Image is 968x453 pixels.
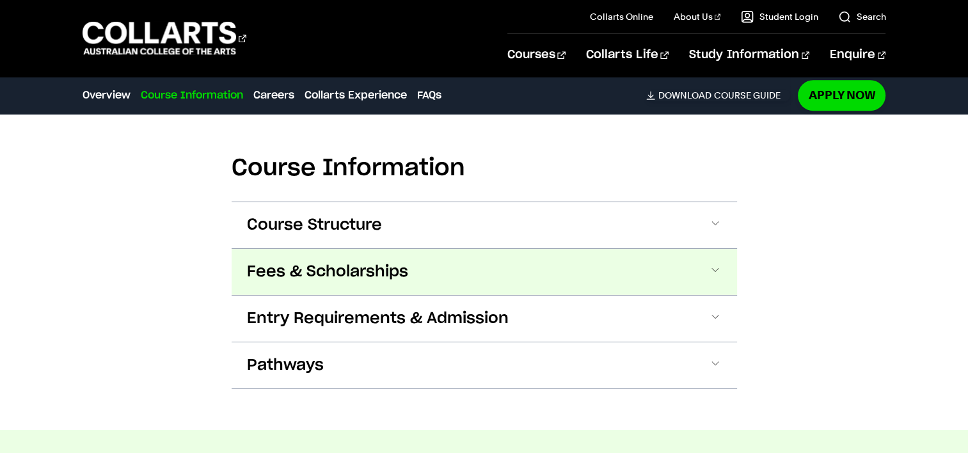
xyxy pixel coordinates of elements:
button: Fees & Scholarships [232,249,737,295]
a: Collarts Online [590,10,653,23]
a: Course Information [141,88,243,103]
a: Overview [83,88,131,103]
a: Courses [507,34,566,76]
span: Entry Requirements & Admission [247,308,509,329]
a: Careers [253,88,294,103]
a: FAQs [417,88,441,103]
span: Fees & Scholarships [247,262,408,282]
a: Student Login [741,10,818,23]
div: Go to homepage [83,20,246,56]
a: Apply Now [798,80,885,110]
button: Entry Requirements & Admission [232,296,737,342]
a: Search [838,10,885,23]
span: Pathways [247,355,324,376]
a: About Us [674,10,721,23]
a: DownloadCourse Guide [646,90,790,101]
button: Pathways [232,342,737,388]
a: Collarts Life [586,34,669,76]
span: Course Structure [247,215,382,235]
a: Collarts Experience [305,88,407,103]
span: Download [658,90,711,101]
a: Enquire [830,34,885,76]
a: Study Information [689,34,809,76]
h2: Course Information [232,154,737,182]
button: Course Structure [232,202,737,248]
